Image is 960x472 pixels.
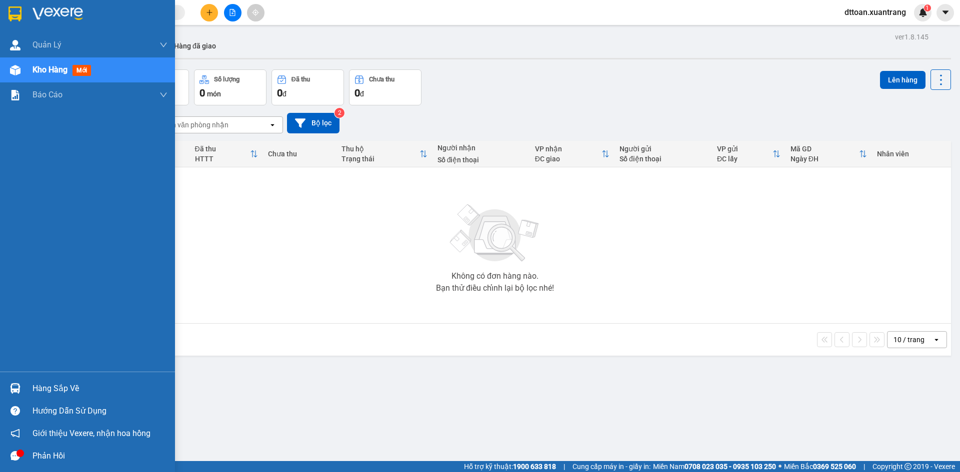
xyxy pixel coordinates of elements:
[72,65,91,76] span: mới
[925,4,929,11] span: 1
[10,65,20,75] img: warehouse-icon
[790,145,859,153] div: Mã GD
[924,4,931,11] sup: 1
[32,404,167,419] div: Hướng dẫn sử dụng
[282,90,286,98] span: đ
[360,90,364,98] span: đ
[32,427,150,440] span: Giới thiệu Vexere, nhận hoa hồng
[619,155,707,163] div: Số điện thoại
[918,8,927,17] img: icon-new-feature
[895,31,928,42] div: ver 1.8.145
[214,76,239,83] div: Số lượng
[10,429,20,438] span: notification
[199,87,205,99] span: 0
[354,87,360,99] span: 0
[224,4,241,21] button: file-add
[10,451,20,461] span: message
[159,41,167,49] span: down
[437,144,525,152] div: Người nhận
[437,156,525,164] div: Số điện thoại
[535,145,601,153] div: VP nhận
[271,69,344,105] button: Đã thu0đ
[159,91,167,99] span: down
[10,40,20,50] img: warehouse-icon
[836,6,914,18] span: dttoan.xuantrang
[653,461,776,472] span: Miền Nam
[194,69,266,105] button: Số lượng0món
[572,461,650,472] span: Cung cấp máy in - giấy in:
[291,76,310,83] div: Đã thu
[32,38,61,51] span: Quản Lý
[334,108,344,118] sup: 2
[717,145,772,153] div: VP gửi
[195,155,250,163] div: HTTT
[785,141,872,167] th: Toggle SortBy
[712,141,785,167] th: Toggle SortBy
[268,121,276,129] svg: open
[10,406,20,416] span: question-circle
[530,141,614,167] th: Toggle SortBy
[190,141,263,167] th: Toggle SortBy
[268,150,331,158] div: Chưa thu
[941,8,950,17] span: caret-down
[863,461,865,472] span: |
[206,9,213,16] span: plus
[277,87,282,99] span: 0
[207,90,221,98] span: món
[717,155,772,163] div: ĐC lấy
[619,145,707,153] div: Người gửi
[936,4,954,21] button: caret-down
[790,155,859,163] div: Ngày ĐH
[535,155,601,163] div: ĐC giao
[341,155,419,163] div: Trạng thái
[32,65,67,74] span: Kho hàng
[195,145,250,153] div: Đã thu
[166,34,224,58] button: Hàng đã giao
[436,284,554,292] div: Bạn thử điều chỉnh lại bộ lọc nhé!
[349,69,421,105] button: Chưa thu0đ
[10,90,20,100] img: solution-icon
[445,198,545,268] img: svg+xml;base64,PHN2ZyBjbGFzcz0ibGlzdC1wbHVnX19zdmciIHhtbG5zPSJodHRwOi8vd3d3LnczLm9yZy8yMDAwL3N2Zy...
[513,463,556,471] strong: 1900 633 818
[778,465,781,469] span: ⚪️
[200,4,218,21] button: plus
[369,76,394,83] div: Chưa thu
[563,461,565,472] span: |
[464,461,556,472] span: Hỗ trợ kỹ thuật:
[880,71,925,89] button: Lên hàng
[32,88,62,101] span: Báo cáo
[893,335,924,345] div: 10 / trang
[229,9,236,16] span: file-add
[341,145,419,153] div: Thu hộ
[877,150,946,158] div: Nhân viên
[336,141,432,167] th: Toggle SortBy
[32,449,167,464] div: Phản hồi
[451,272,538,280] div: Không có đơn hàng nào.
[159,120,228,130] div: Chọn văn phòng nhận
[32,381,167,396] div: Hàng sắp về
[684,463,776,471] strong: 0708 023 035 - 0935 103 250
[252,9,259,16] span: aim
[904,463,911,470] span: copyright
[247,4,264,21] button: aim
[8,6,21,21] img: logo-vxr
[813,463,856,471] strong: 0369 525 060
[784,461,856,472] span: Miền Bắc
[10,383,20,394] img: warehouse-icon
[932,336,940,344] svg: open
[287,113,339,133] button: Bộ lọc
